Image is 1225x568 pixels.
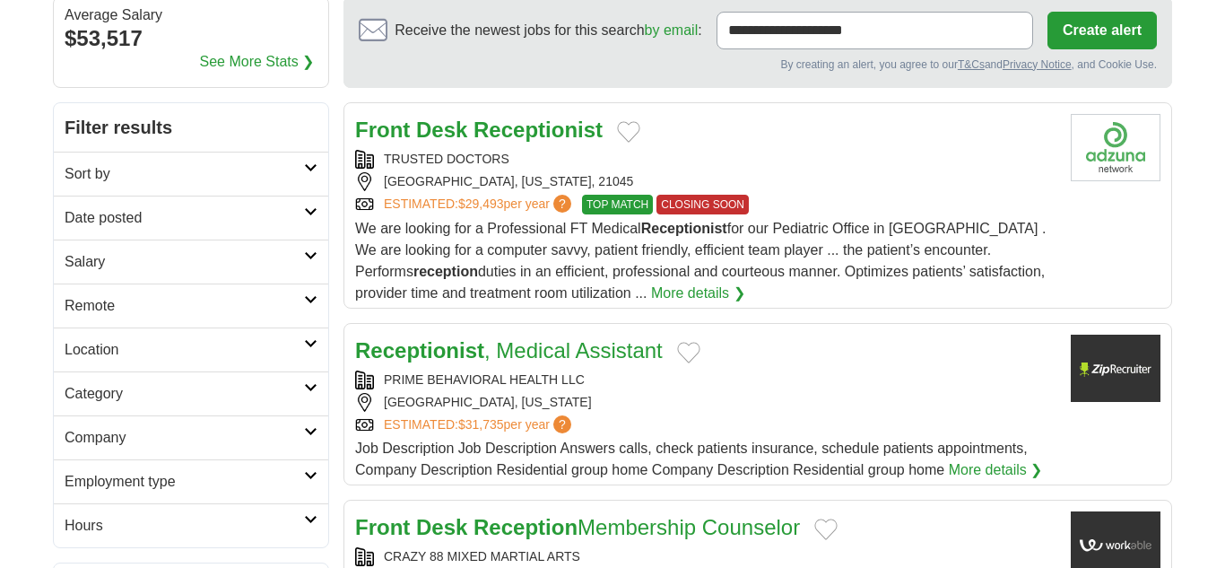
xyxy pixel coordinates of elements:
h2: Filter results [54,103,328,152]
span: ? [553,415,571,433]
div: [GEOGRAPHIC_DATA], [US_STATE], 21045 [355,172,1056,191]
a: ESTIMATED:$29,493per year? [384,195,575,214]
a: Category [54,371,328,415]
a: See More Stats ❯ [200,51,315,73]
strong: Reception [473,515,578,539]
span: We are looking for a Professional FT Medical for our Pediatric Office in [GEOGRAPHIC_DATA] . We a... [355,221,1046,301]
strong: Receptionist [473,118,603,142]
a: Salary [54,240,328,284]
a: Location [54,328,328,371]
strong: Front [355,515,410,539]
div: CRAZY 88 MIXED MARTIAL ARTS [355,547,1056,566]
a: by email [645,22,699,38]
span: TOP MATCH [582,195,653,214]
span: Job Description Job Description Answers calls, check patients insurance, schedule patients appoin... [355,441,1028,477]
strong: Front [355,118,410,142]
a: Remote [54,284,328,328]
a: More details ❯ [651,283,745,304]
strong: Desk [416,515,467,539]
h2: Location [65,339,304,361]
div: TRUSTED DOCTORS [355,150,1056,169]
div: By creating an alert, you agree to our and , and Cookie Use. [359,57,1157,73]
strong: Desk [416,118,467,142]
a: Company [54,415,328,459]
a: Receptionist, Medical Assistant [355,338,663,363]
img: Company logo [1071,335,1160,402]
span: $31,735 [458,417,504,432]
a: Date posted [54,196,328,240]
span: CLOSING SOON [656,195,749,214]
h2: Salary [65,251,304,273]
a: More details ❯ [949,459,1043,481]
a: T&Cs [958,58,985,71]
div: [GEOGRAPHIC_DATA], [US_STATE] [355,393,1056,412]
button: Create alert [1047,12,1157,49]
img: Company logo [1071,114,1160,181]
h2: Remote [65,295,304,317]
a: Employment type [54,459,328,503]
button: Add to favorite jobs [617,121,640,143]
div: Average Salary [65,8,317,22]
h2: Date posted [65,207,304,229]
span: $29,493 [458,197,504,211]
a: ESTIMATED:$31,735per year? [384,415,575,434]
button: Add to favorite jobs [677,342,700,363]
div: PRIME BEHAVIORAL HEALTH LLC [355,371,1056,389]
h2: Hours [65,515,304,537]
span: ? [553,195,571,213]
a: Hours [54,503,328,547]
h2: Employment type [65,471,304,493]
div: $53,517 [65,22,317,55]
a: Front Desk ReceptionMembership Counselor [355,515,800,539]
h2: Company [65,427,304,449]
button: Add to favorite jobs [814,519,838,540]
h2: Sort by [65,163,304,185]
a: Sort by [54,152,328,196]
strong: Receptionist [355,338,484,363]
strong: reception [413,264,478,279]
span: Receive the newest jobs for this search : [395,20,701,41]
a: Privacy Notice [1003,58,1072,71]
strong: Receptionist [641,221,727,236]
a: Front Desk Receptionist [355,118,603,142]
h2: Category [65,383,304,405]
